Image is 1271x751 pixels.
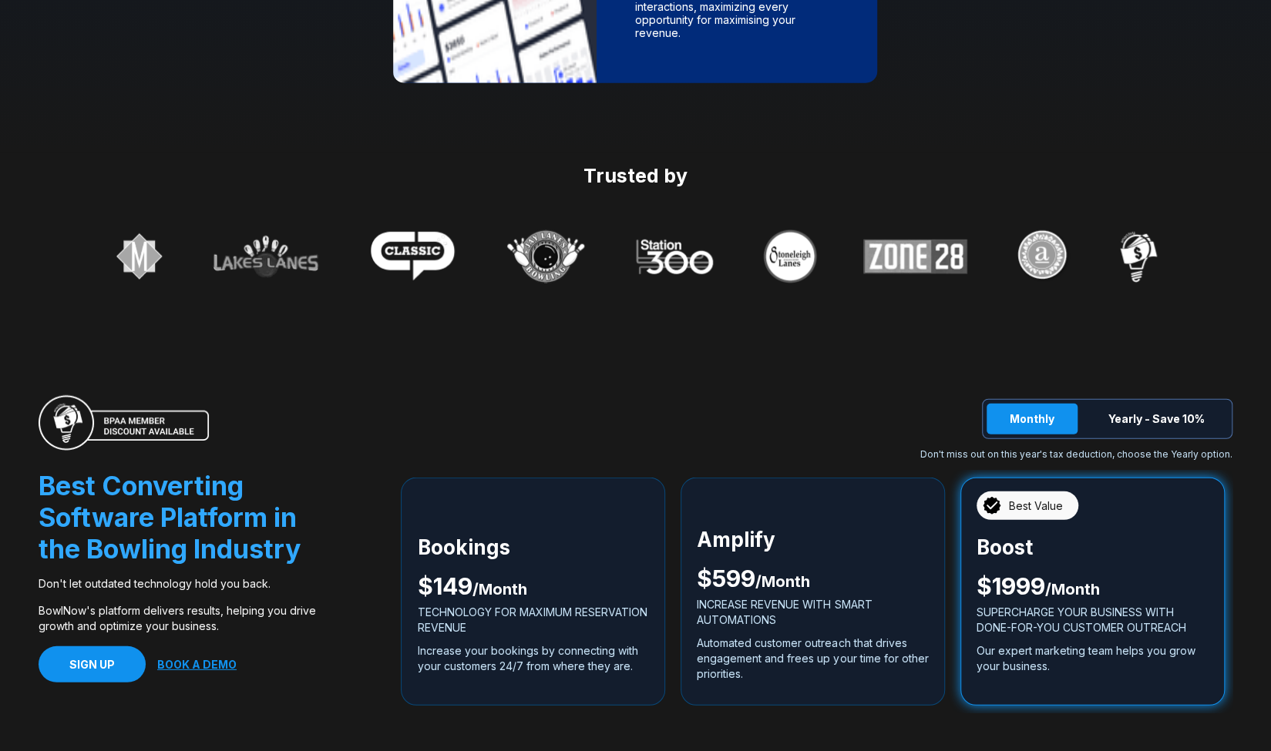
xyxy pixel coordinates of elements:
span: / Month [472,580,526,598]
a: SIGN UP [39,646,146,682]
img: BPAA MEMBER DISCOUNT AVAILABLE [39,395,209,451]
span: Best Value [1009,498,1063,514]
img: Jay Lanes Logo [506,230,584,283]
p: Boost [977,540,1209,555]
p: Best Converting Software Platform in the Bowling Industry [39,470,316,565]
p: Our expert marketing team helps you grow your business. [977,643,1209,674]
img: Classic logo [365,232,460,281]
p: INCREASE REVENUE WITH SMART AUTOMATIONS [697,597,929,628]
button: Yearly - Save 10% [1085,404,1228,434]
span: / Month [1045,580,1100,598]
span: Trusted by [583,168,688,183]
p: SUPERCHARGE YOUR BUSINESS WITH DONE-FOR-YOU CUSTOMER OUTREACH [977,605,1209,635]
p: TECHNOLOGY FOR MAXIMUM RESERVATION REVENUE [417,605,649,635]
p: BowlNow's platform delivers results, helping you drive growth and optimize your business. [39,603,316,634]
img: Stoneleigh Lane Logo [763,230,817,283]
p: Don't miss out on this year's tax deduction, choose the Yearly option. [920,447,1232,462]
p: $ 1999 [977,578,1209,597]
img: lakes lane logo [213,236,319,278]
p: Increase your bookings by connecting with your customers 24/7 from where they are. [417,643,649,674]
p: Bookings [417,540,649,555]
span: / Month [755,572,810,591]
img: Zone28 Logo [863,240,967,274]
img: Smart Buy Logo [1117,230,1158,283]
p: Amplify [697,532,929,548]
a: BOOK A DEMO [157,658,237,671]
p: Automated customer outreach that drives engagement and frees up your time for other priorities. [697,635,929,682]
p: $ 149 [417,578,649,597]
img: midway bowl logo [113,230,166,283]
p: $ 599 [697,571,929,589]
p: Don't let outdated technology hold you back. [39,576,316,592]
button: Monthly [987,404,1078,434]
img: Link Tree Logo [1014,230,1071,283]
img: Station 300 logo [631,236,717,278]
